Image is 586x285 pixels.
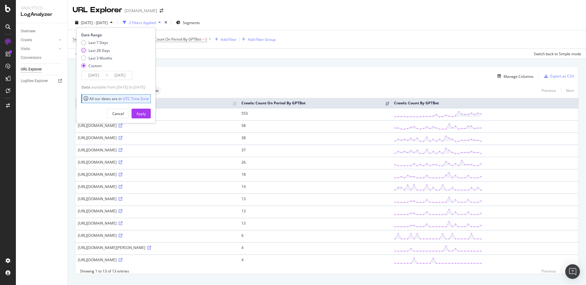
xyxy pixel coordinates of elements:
div: Manage Columns [504,74,534,79]
div: Logfiles Explorer [21,78,48,84]
div: Last 7 Days [89,40,108,45]
td: 18 [239,169,392,181]
div: Last 7 Days [81,40,112,45]
div: [URL][DOMAIN_NAME] [78,184,237,189]
div: Crawls [21,37,32,43]
div: Last 3 Months [81,56,112,61]
td: 14 [239,181,392,193]
span: Data [81,85,91,90]
div: [URL][DOMAIN_NAME] [78,147,237,153]
div: Last 28 Days [81,48,112,53]
button: Apply [132,109,151,118]
div: 2 Filters Applied [129,20,156,25]
input: Start Date [81,71,106,80]
a: URL Explorer [21,66,63,73]
div: [URL][DOMAIN_NAME] [78,221,237,226]
td: 38 [239,132,392,145]
th: Crawls: Count On Period By GPTBot: activate to sort column ascending [239,98,392,108]
button: Segments [174,18,202,27]
div: Add Filter [221,37,237,42]
div: [URL][DOMAIN_NAME][PERSON_NAME] [78,245,237,250]
div: Last 3 Months [89,56,112,61]
div: URL Explorer [73,5,122,15]
div: Showing 1 to 13 of 13 entries [80,269,129,274]
td: 13 [239,193,392,206]
button: Add Filter Group [240,36,276,43]
a: Crawls [21,37,57,43]
button: Manage Columns [495,73,534,80]
span: [DATE] - [DATE] [81,20,108,25]
button: [DATE] - [DATE] [73,18,115,27]
div: LogAnalyzer [21,11,63,18]
a: Overview [21,28,63,34]
div: Open Intercom Messenger [565,264,580,279]
a: Conversions [21,55,63,61]
div: Analytics [21,5,63,11]
td: 6 [239,230,392,242]
div: [URL][DOMAIN_NAME] [78,135,237,140]
span: Crawls: Count On Period By GPTBot [141,37,201,42]
div: URL Explorer [21,66,42,73]
button: Export as CSV [542,71,574,81]
td: 553 [239,108,392,120]
th: Full URL: activate to sort column ascending [75,98,239,108]
td: 26 [239,157,392,169]
div: Switch back to Simple mode [534,51,581,56]
button: Switch back to Simple mode [531,49,581,59]
td: 4 [239,242,392,254]
a: Logfiles Explorer [21,78,63,84]
button: Apply [73,49,90,59]
div: [URL][DOMAIN_NAME] [78,257,237,262]
a: Visits [21,46,57,52]
div: Conversions [21,55,41,61]
div: Overview [21,28,35,34]
div: [DOMAIN_NAME] [125,8,157,14]
div: [URL][DOMAIN_NAME] [78,208,237,214]
td: 58 [239,120,392,132]
div: Export as CSV [550,74,574,79]
span: Segments [183,20,200,25]
div: [URL][DOMAIN_NAME] [78,196,237,201]
div: [URL][DOMAIN_NAME] [78,172,237,177]
div: Custom [81,63,112,68]
div: Last 28 Days [89,48,110,53]
div: Cancel [112,111,124,116]
td: 13 [239,218,392,230]
div: Visits [21,46,30,52]
div: Date Range [81,32,149,38]
span: 0 [205,35,207,44]
div: [URL][DOMAIN_NAME] [78,160,237,165]
td: 37 [239,145,392,157]
input: End Date [108,71,132,80]
div: [URL][DOMAIN_NAME] [78,233,237,238]
div: arrow-right-arrow-left [160,9,163,13]
div: Custom [89,63,102,68]
button: Cancel [107,109,129,118]
th: Crawls: Count By GPTBot [392,98,578,108]
a: UTC Time Zone [123,96,149,101]
div: [URL][DOMAIN_NAME] [78,123,237,128]
button: 2 Filters Applied [120,18,163,27]
td: 4 [239,254,392,267]
div: All our dates are in [84,96,149,101]
td: 13 [239,206,392,218]
div: [URL][DOMAIN_NAME][PERSON_NAME] [78,111,237,116]
span: > [202,37,204,42]
span: Segments: Resource Page [73,37,117,42]
div: times [163,20,168,26]
div: Apply [136,111,146,116]
div: Add Filter Group [248,37,276,42]
div: available from [DATE] to [DATE] [81,85,145,90]
button: Add Filter [212,36,237,43]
